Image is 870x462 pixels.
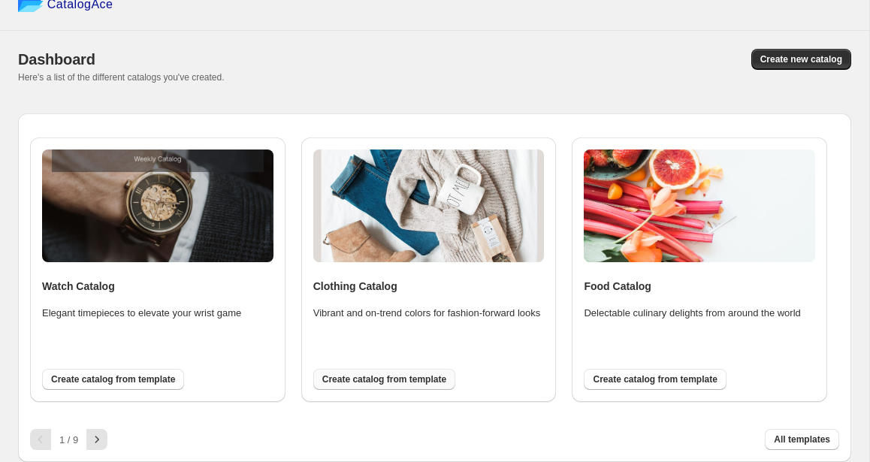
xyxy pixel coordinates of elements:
[42,279,273,294] h4: Watch Catalog
[322,373,446,385] span: Create catalog from template
[313,306,545,321] p: Vibrant and on-trend colors for fashion-forward looks
[760,53,842,65] span: Create new catalog
[18,72,225,83] span: Here's a list of the different catalogs you've created.
[774,433,830,445] span: All templates
[42,369,184,390] button: Create catalog from template
[18,51,95,68] span: Dashboard
[42,149,273,262] img: watch
[765,429,839,450] button: All templates
[313,149,545,262] img: clothing
[313,279,545,294] h4: Clothing Catalog
[59,434,78,445] span: 1 / 9
[751,49,851,70] button: Create new catalog
[584,306,815,321] p: Delectable culinary delights from around the world
[584,279,815,294] h4: Food Catalog
[584,369,726,390] button: Create catalog from template
[584,149,815,262] img: food
[42,306,273,321] p: Elegant timepieces to elevate your wrist game
[313,369,455,390] button: Create catalog from template
[51,373,175,385] span: Create catalog from template
[593,373,717,385] span: Create catalog from template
